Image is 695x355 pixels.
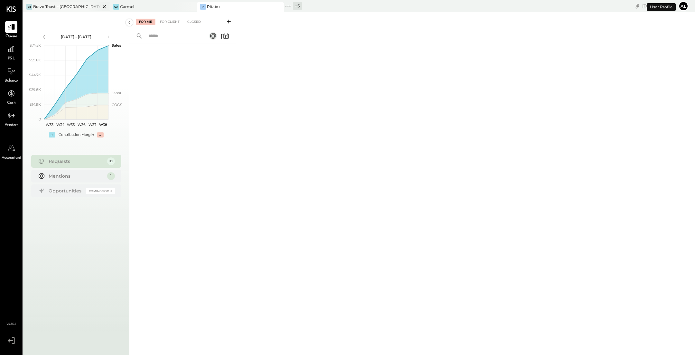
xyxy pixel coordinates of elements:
div: User Profile [647,3,676,11]
text: W34 [56,122,64,127]
span: Cash [7,100,15,106]
a: P&L [0,43,22,62]
text: $29.8K [29,87,41,92]
div: + [49,132,55,138]
div: BT [26,4,32,10]
text: Sales [112,43,121,48]
div: Pitabu [207,4,220,9]
text: $44.7K [29,73,41,77]
div: Requests [49,158,104,164]
text: $74.5K [30,43,41,48]
div: Contribution Margin [59,132,94,138]
span: Balance [5,78,18,84]
span: Queue [5,34,17,40]
div: For Client [157,19,183,25]
text: W36 [78,122,86,127]
text: W37 [88,122,96,127]
a: Accountant [0,142,22,161]
div: Coming Soon [86,188,115,194]
div: [DATE] - [DATE] [49,34,104,40]
a: Vendors [0,110,22,128]
button: Al [678,1,689,11]
div: [DATE] [642,3,677,9]
div: + 5 [293,2,302,10]
div: 1 [107,172,115,180]
div: 119 [107,157,115,165]
div: Carmel [120,4,134,9]
div: Closed [184,19,204,25]
span: Accountant [2,155,21,161]
text: W33 [45,122,53,127]
span: P&L [8,56,15,62]
text: $59.6K [29,58,41,62]
a: Cash [0,87,22,106]
div: Bravo Toast – [GEOGRAPHIC_DATA] [33,4,100,9]
text: $14.9K [30,102,41,107]
text: 0 [39,117,41,121]
div: Ca [113,4,119,10]
a: Balance [0,65,22,84]
text: COGS [112,102,122,107]
div: Mentions [49,173,104,179]
div: Opportunities [49,188,83,194]
div: Pi [200,4,206,10]
text: W38 [99,122,107,127]
div: copy link [634,3,641,9]
text: Labor [112,91,121,95]
div: - [97,132,104,138]
div: For Me [136,19,155,25]
span: Vendors [5,122,18,128]
a: Queue [0,21,22,40]
text: W35 [67,122,75,127]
